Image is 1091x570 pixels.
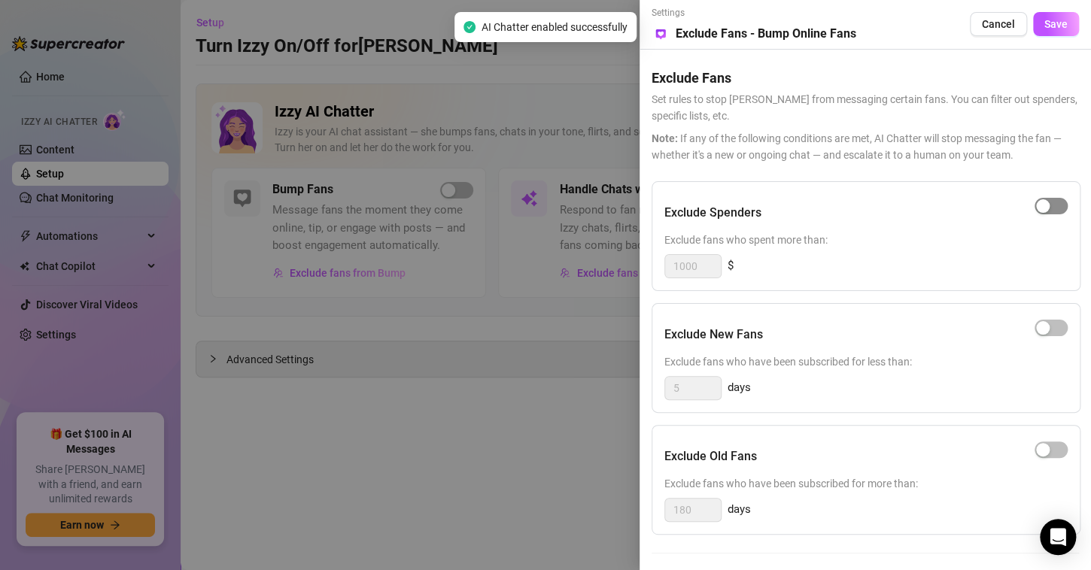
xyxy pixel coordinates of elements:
[652,130,1079,163] span: If any of the following conditions are met, AI Chatter will stop messaging the fan — whether it's...
[463,21,476,33] span: check-circle
[1040,519,1076,555] div: Open Intercom Messenger
[728,379,751,397] span: days
[676,25,856,43] h5: Exclude Fans - Bump Online Fans
[1044,18,1068,30] span: Save
[970,12,1027,36] button: Cancel
[652,68,1079,88] h5: Exclude Fans
[982,18,1015,30] span: Cancel
[652,6,856,20] span: Settings
[1033,12,1079,36] button: Save
[728,257,734,275] span: $
[664,475,1068,492] span: Exclude fans who have been subscribed for more than:
[664,326,763,344] h5: Exclude New Fans
[652,91,1079,124] span: Set rules to stop [PERSON_NAME] from messaging certain fans. You can filter out spenders, specifi...
[664,204,761,222] h5: Exclude Spenders
[652,132,678,144] span: Note:
[482,19,628,35] span: AI Chatter enabled successfully
[728,501,751,519] span: days
[664,353,1068,370] span: Exclude fans who have been subscribed for less than:
[664,447,757,465] h5: Exclude Old Fans
[664,232,1068,248] span: Exclude fans who spent more than:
